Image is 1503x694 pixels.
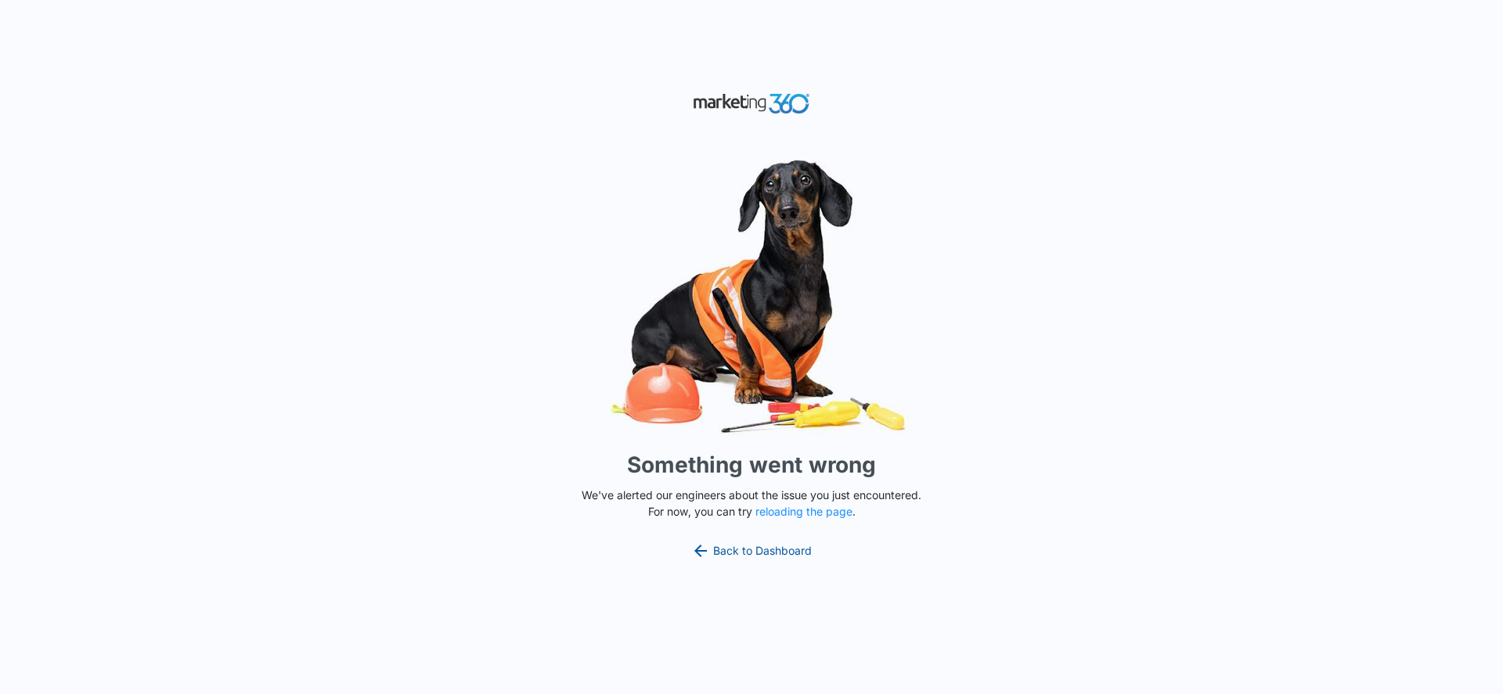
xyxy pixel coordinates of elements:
h1: Something went wrong [627,448,876,481]
button: reloading the page [755,505,852,518]
p: We've alerted our engineers about the issue you just encountered. For now, you can try . [575,487,928,520]
a: Back to Dashboard [691,541,812,560]
img: Marketing 360 Logo [693,90,810,117]
img: Sad Dog [517,150,986,442]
